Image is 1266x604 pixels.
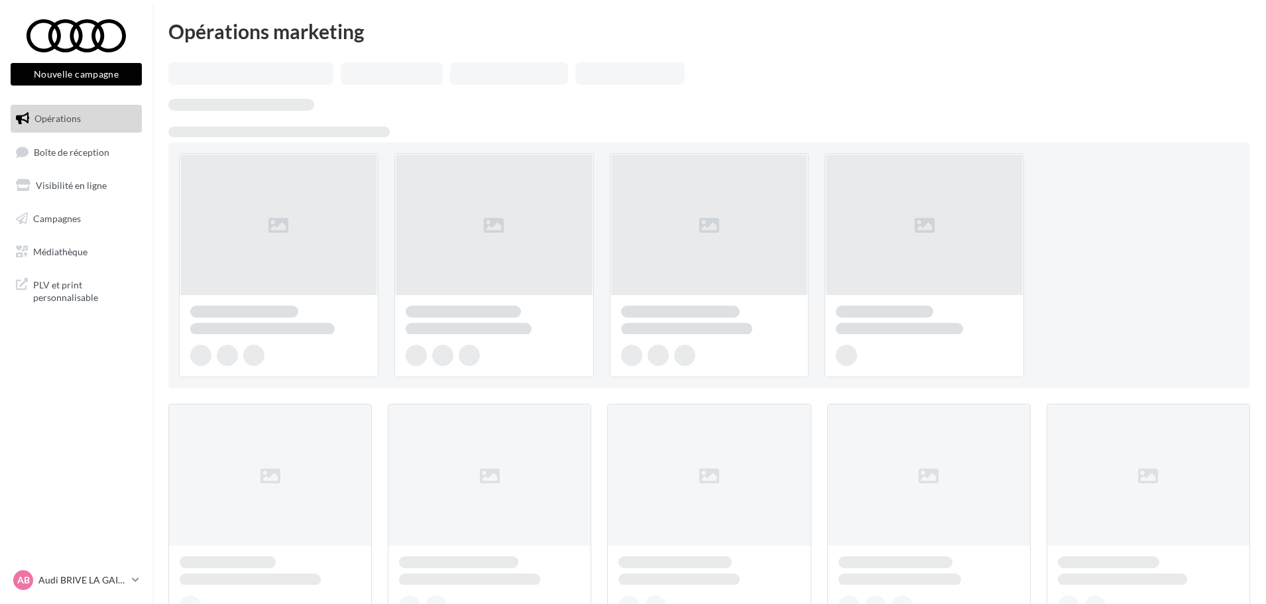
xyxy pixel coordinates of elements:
p: Audi BRIVE LA GAILLARDE [38,574,127,587]
span: Visibilité en ligne [36,180,107,191]
span: Campagnes [33,213,81,224]
a: PLV et print personnalisable [8,271,144,310]
a: Médiathèque [8,238,144,266]
a: AB Audi BRIVE LA GAILLARDE [11,568,142,593]
span: Boîte de réception [34,146,109,157]
a: Visibilité en ligne [8,172,144,200]
a: Opérations [8,105,144,133]
span: Médiathèque [33,245,87,257]
div: Opérations marketing [168,21,1250,41]
a: Boîte de réception [8,138,144,166]
a: Campagnes [8,205,144,233]
button: Nouvelle campagne [11,63,142,86]
span: Opérations [34,113,81,124]
span: PLV et print personnalisable [33,276,137,304]
span: AB [17,574,30,587]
